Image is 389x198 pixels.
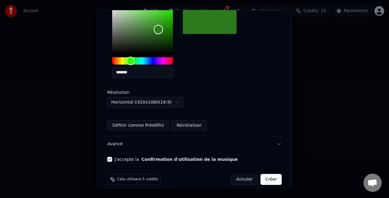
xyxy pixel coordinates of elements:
[171,120,207,131] button: Réinitialiser
[117,177,158,182] span: Cela utilisera 5 crédits
[107,136,282,152] button: Avancé
[107,120,169,131] button: Définir comme Prédéfini
[231,174,258,185] button: Annuler
[115,157,238,161] label: J'accepte la
[112,4,173,54] div: Color
[260,174,282,185] button: Créer
[107,90,168,94] label: Résolution
[112,57,173,65] div: Hue
[141,157,238,161] button: J'accepte la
